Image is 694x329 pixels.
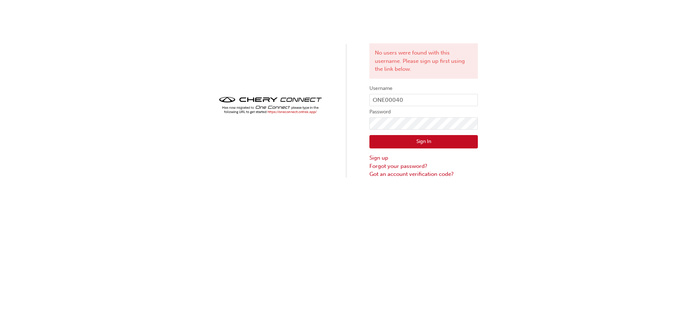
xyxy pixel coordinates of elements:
[369,170,478,178] a: Got an account verification code?
[369,84,478,93] label: Username
[369,135,478,149] button: Sign In
[369,162,478,170] a: Forgot your password?
[369,154,478,162] a: Sign up
[216,95,325,116] img: cheryconnect
[369,43,478,79] div: No users were found with this username. Please sign up first using the link below.
[369,108,478,116] label: Password
[369,94,478,106] input: Username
